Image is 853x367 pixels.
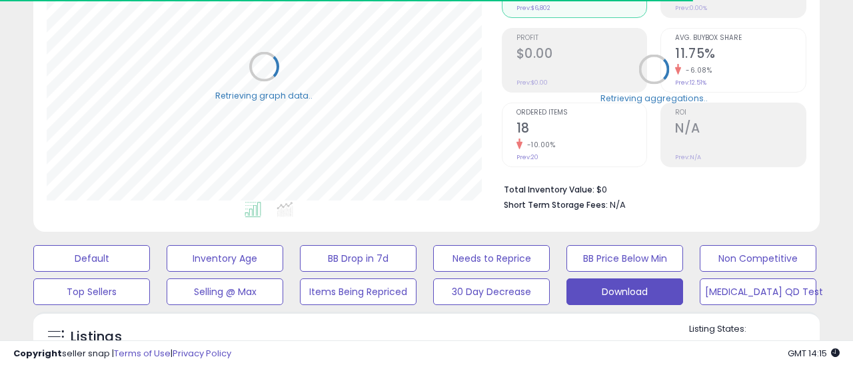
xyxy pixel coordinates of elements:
button: Selling @ Max [167,278,283,305]
button: Top Sellers [33,278,150,305]
button: Download [566,278,683,305]
button: 30 Day Decrease [433,278,550,305]
div: Retrieving aggregations.. [600,92,708,104]
button: Non Competitive [700,245,816,272]
button: BB Drop in 7d [300,245,417,272]
button: Default [33,245,150,272]
button: Inventory Age [167,245,283,272]
button: [MEDICAL_DATA] QD Test [700,278,816,305]
div: Retrieving graph data.. [215,89,313,101]
button: Items Being Repriced [300,278,417,305]
strong: Copyright [13,347,62,360]
button: Needs to Reprice [433,245,550,272]
button: BB Price Below Min [566,245,683,272]
div: seller snap | | [13,348,231,360]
